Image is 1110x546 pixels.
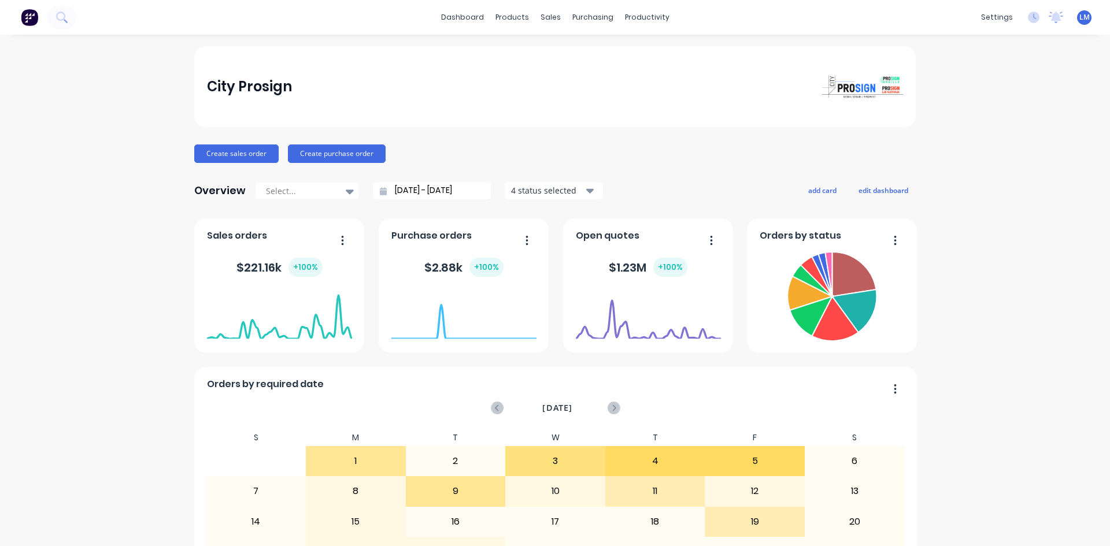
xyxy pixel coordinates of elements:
span: LM [1079,12,1090,23]
div: 10 [506,477,605,506]
div: 9 [406,477,505,506]
div: + 100 % [653,258,687,277]
div: $ 2.88k [424,258,504,277]
div: M [306,429,406,446]
button: add card [801,183,844,198]
div: 14 [207,507,306,536]
div: products [490,9,535,26]
div: 7 [207,477,306,506]
div: T [605,429,705,446]
div: 6 [805,447,904,476]
div: 18 [606,507,705,536]
div: 1 [306,447,405,476]
div: Overview [194,179,246,202]
span: Purchase orders [391,229,472,243]
div: + 100 % [469,258,504,277]
div: 15 [306,507,405,536]
button: Create purchase order [288,144,386,163]
span: Open quotes [576,229,639,243]
button: Create sales order [194,144,279,163]
div: 13 [805,477,904,506]
div: S [206,429,306,446]
div: 19 [705,507,804,536]
span: Sales orders [207,229,267,243]
div: W [505,429,605,446]
div: + 100 % [288,258,323,277]
div: sales [535,9,567,26]
div: 4 [606,447,705,476]
button: 4 status selected [505,182,603,199]
div: F [705,429,805,446]
button: edit dashboard [851,183,916,198]
div: $ 221.16k [236,258,323,277]
div: 16 [406,507,505,536]
img: City Prosign [822,75,903,98]
div: 11 [606,477,705,506]
div: City Prosign [207,75,292,98]
span: [DATE] [542,402,572,414]
div: 4 status selected [511,184,584,196]
div: settings [975,9,1019,26]
img: Factory [21,9,38,26]
div: $ 1.23M [609,258,687,277]
div: 17 [506,507,605,536]
div: 20 [805,507,904,536]
div: productivity [619,9,675,26]
span: Orders by status [760,229,841,243]
div: 5 [705,447,804,476]
div: 8 [306,477,405,506]
a: dashboard [435,9,490,26]
div: purchasing [567,9,619,26]
div: 2 [406,447,505,476]
div: T [406,429,506,446]
div: S [805,429,905,446]
div: 3 [506,447,605,476]
div: 12 [705,477,804,506]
